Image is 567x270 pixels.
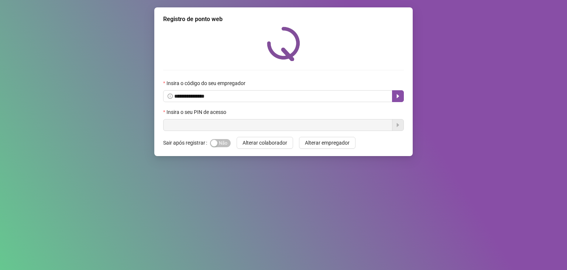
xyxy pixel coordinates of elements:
[395,93,401,99] span: caret-right
[168,94,173,99] span: info-circle
[267,27,300,61] img: QRPoint
[243,139,287,147] span: Alterar colaborador
[163,137,210,149] label: Sair após registrar
[237,137,293,149] button: Alterar colaborador
[163,79,250,87] label: Insira o código do seu empregador
[163,108,231,116] label: Insira o seu PIN de acesso
[305,139,350,147] span: Alterar empregador
[299,137,355,149] button: Alterar empregador
[163,15,404,24] div: Registro de ponto web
